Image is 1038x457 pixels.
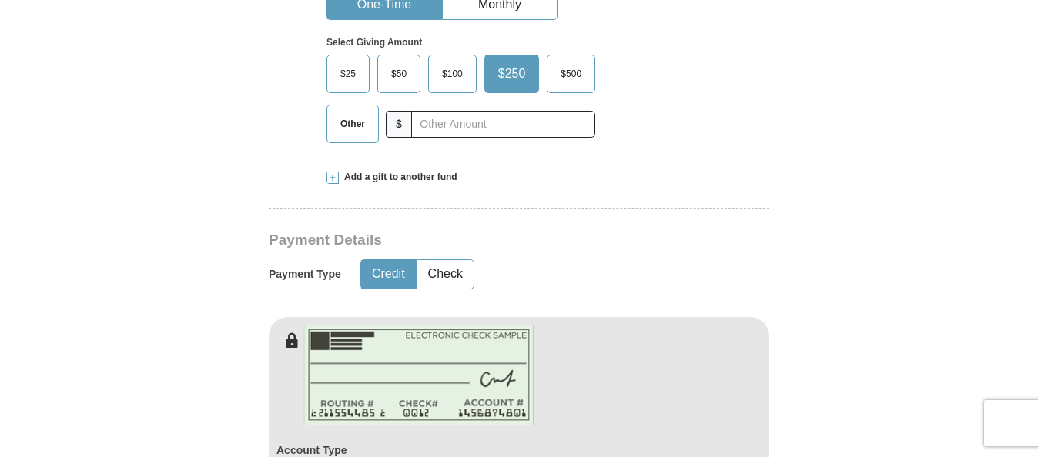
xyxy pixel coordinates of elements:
[326,37,422,48] strong: Select Giving Amount
[417,260,474,289] button: Check
[269,268,341,281] h5: Payment Type
[434,62,470,85] span: $100
[333,112,373,135] span: Other
[383,62,414,85] span: $50
[361,260,416,289] button: Credit
[303,325,534,425] img: check-en.png
[269,232,661,249] h3: Payment Details
[333,62,363,85] span: $25
[339,171,457,184] span: Add a gift to another fund
[386,111,412,138] span: $
[553,62,589,85] span: $500
[491,62,534,85] span: $250
[411,111,595,138] input: Other Amount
